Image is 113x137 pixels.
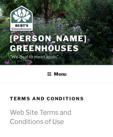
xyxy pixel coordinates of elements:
button: Menu [42,66,71,82]
p: "We deal to meet again" [10,53,103,61]
h2: Web Site Terms and Conditions of Use [10,108,103,126]
a: [PERSON_NAME] Greenhouses [10,34,87,53]
img: Burt's Greenhouses [10,5,33,31]
h1: Terms and Conditions [10,95,103,102]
